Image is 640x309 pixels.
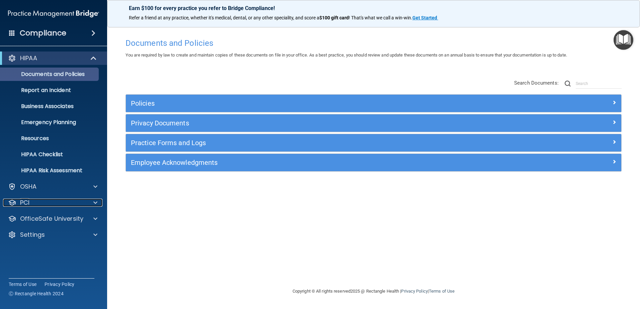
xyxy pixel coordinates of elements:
p: HIPAA Risk Assessment [4,167,96,174]
h5: Policies [131,100,492,107]
p: Emergency Planning [4,119,96,126]
p: PCI [20,199,29,207]
h5: Practice Forms and Logs [131,139,492,146]
span: Ⓒ Rectangle Health 2024 [9,290,64,297]
a: OfficeSafe University [8,215,97,223]
p: OSHA [20,183,37,191]
h5: Employee Acknowledgments [131,159,492,166]
a: OSHA [8,183,97,191]
strong: $100 gift card [319,15,349,20]
span: Search Documents: [514,80,559,86]
a: Terms of Use [429,289,455,294]
p: Business Associates [4,103,96,110]
a: Privacy Policy [45,281,75,288]
a: HIPAA [8,54,97,62]
p: Documents and Policies [4,71,96,78]
a: Privacy Policy [401,289,427,294]
h5: Privacy Documents [131,119,492,127]
p: Report an Incident [4,87,96,94]
div: Copyright © All rights reserved 2025 @ Rectangle Health | | [251,281,496,302]
a: Policies [131,98,616,109]
img: ic-search.3b580494.png [565,81,571,87]
h4: Documents and Policies [126,39,622,47]
p: OfficeSafe University [20,215,83,223]
a: Practice Forms and Logs [131,137,616,148]
p: HIPAA [20,54,37,62]
h4: Compliance [20,28,66,38]
button: Open Resource Center [614,30,633,50]
p: Resources [4,135,96,142]
a: Terms of Use [9,281,36,288]
strong: Get Started [412,15,437,20]
p: Earn $100 for every practice you refer to Bridge Compliance! [129,5,618,11]
span: Refer a friend at any practice, whether it's medical, dental, or any other speciality, and score a [129,15,319,20]
span: ! That's what we call a win-win. [349,15,412,20]
a: PCI [8,199,97,207]
a: Get Started [412,15,438,20]
p: Settings [20,231,45,239]
img: PMB logo [8,7,99,20]
p: HIPAA Checklist [4,151,96,158]
input: Search [576,79,622,89]
a: Settings [8,231,97,239]
a: Employee Acknowledgments [131,157,616,168]
span: You are required by law to create and maintain copies of these documents on file in your office. ... [126,53,567,58]
a: Privacy Documents [131,118,616,128]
